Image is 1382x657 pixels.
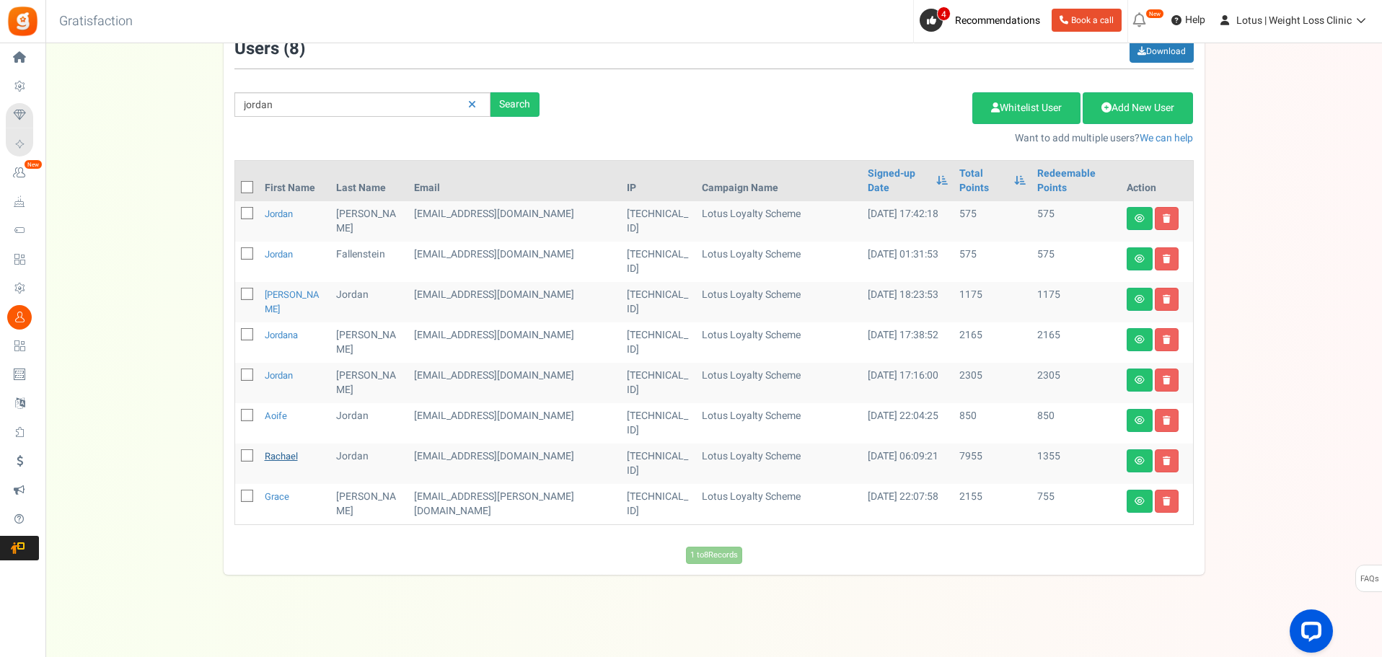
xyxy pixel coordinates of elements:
td: [TECHNICAL_ID] [621,484,696,524]
i: View details [1135,295,1145,304]
td: [DATE] 17:42:18 [862,201,954,242]
a: Whitelist User [972,92,1080,124]
td: Lotus Loyalty Scheme [696,282,862,322]
td: customer [408,484,621,524]
td: [TECHNICAL_ID] [621,403,696,444]
th: Campaign Name [696,161,862,201]
td: Jordan [330,282,408,322]
td: customer [408,201,621,242]
td: [DATE] 22:04:25 [862,403,954,444]
a: Grace [265,490,289,503]
td: [PERSON_NAME] [330,363,408,403]
a: Total Points [959,167,1007,195]
i: View details [1135,457,1145,465]
td: [DATE] 01:31:53 [862,242,954,282]
i: Delete user [1163,335,1171,344]
td: 1355 [1031,444,1120,484]
td: 1175 [1031,282,1120,322]
td: Lotus Loyalty Scheme [696,363,862,403]
td: 2165 [954,322,1031,363]
a: Jordan [265,207,293,221]
i: Delete user [1163,457,1171,465]
span: FAQs [1360,565,1379,593]
td: [TECHNICAL_ID] [621,282,696,322]
td: [PERSON_NAME] [330,201,408,242]
td: Lotus Loyalty Scheme [696,322,862,363]
input: Search by email or name [234,92,490,117]
td: 575 [1031,242,1120,282]
td: 850 [1031,403,1120,444]
a: Book a call [1052,9,1122,32]
td: 2155 [954,484,1031,524]
span: Recommendations [955,13,1040,28]
td: [TECHNICAL_ID] [621,444,696,484]
th: First Name [259,161,331,201]
a: Add New User [1083,92,1193,124]
span: 8 [289,36,299,61]
span: 4 [937,6,951,21]
td: customer [408,444,621,484]
div: Search [490,92,540,117]
td: [TECHNICAL_ID] [621,322,696,363]
i: Delete user [1163,416,1171,425]
span: Lotus | Weight Loss Clinic [1236,13,1352,28]
td: [DATE] 22:07:58 [862,484,954,524]
td: [DATE] 18:23:53 [862,282,954,322]
i: Delete user [1163,255,1171,263]
a: Redeemable Points [1037,167,1114,195]
td: Jordan [330,403,408,444]
a: Jordan [265,247,293,261]
a: New [6,161,39,185]
i: Delete user [1163,214,1171,223]
td: customer [408,363,621,403]
a: [PERSON_NAME] [265,288,320,316]
td: [TECHNICAL_ID] [621,363,696,403]
td: 7955 [954,444,1031,484]
td: customer [408,242,621,282]
td: [TECHNICAL_ID] [621,242,696,282]
th: Action [1121,161,1193,201]
a: Rachael [265,449,298,463]
i: View details [1135,497,1145,506]
td: [PERSON_NAME] [330,484,408,524]
td: Lotus Loyalty Scheme [696,201,862,242]
td: 2165 [1031,322,1120,363]
em: New [1145,9,1164,19]
span: Help [1181,13,1205,27]
td: customer [408,403,621,444]
a: Download [1130,40,1194,63]
a: 4 Recommendations [920,9,1046,32]
td: [DATE] 17:38:52 [862,322,954,363]
td: 575 [954,242,1031,282]
th: Email [408,161,621,201]
td: [TECHNICAL_ID] [621,201,696,242]
td: 850 [954,403,1031,444]
td: Lotus Loyalty Scheme [696,403,862,444]
p: Want to add multiple users? [561,131,1194,146]
td: customer [408,322,621,363]
td: Lotus Loyalty Scheme [696,242,862,282]
td: Lotus Loyalty Scheme [696,444,862,484]
td: Jordan [330,444,408,484]
i: Delete user [1163,376,1171,384]
td: Fallenstein [330,242,408,282]
i: View details [1135,335,1145,344]
a: Jordana [265,328,298,342]
th: Last Name [330,161,408,201]
i: View details [1135,214,1145,223]
td: 1175 [954,282,1031,322]
a: jordan [265,369,293,382]
h3: Gratisfaction [43,7,149,36]
img: Gratisfaction [6,5,39,38]
i: View details [1135,416,1145,425]
td: [DATE] 06:09:21 [862,444,954,484]
i: Delete user [1163,295,1171,304]
td: 575 [954,201,1031,242]
a: Help [1166,9,1211,32]
td: [DATE] 17:16:00 [862,363,954,403]
a: Reset [461,92,483,118]
i: Delete user [1163,497,1171,506]
i: View details [1135,376,1145,384]
td: customer [408,282,621,322]
td: [PERSON_NAME] [330,322,408,363]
